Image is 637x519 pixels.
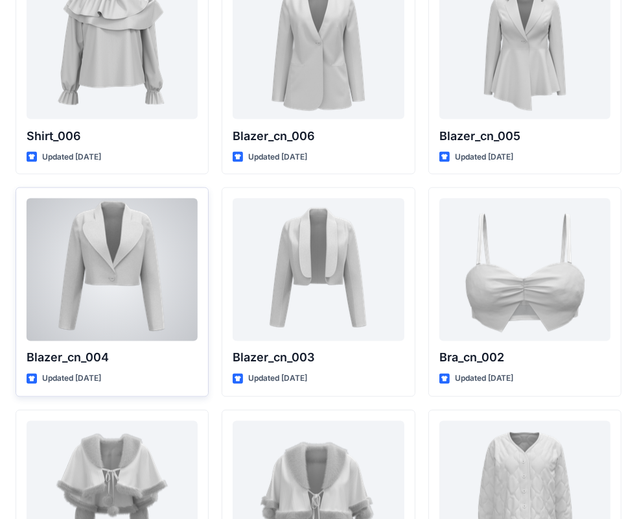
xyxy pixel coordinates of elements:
[27,199,198,341] a: Blazer_cn_004
[439,349,610,367] p: Bra_cn_002
[248,151,307,164] p: Updated [DATE]
[439,127,610,145] p: Blazer_cn_005
[42,372,101,386] p: Updated [DATE]
[233,199,404,341] a: Blazer_cn_003
[27,127,198,145] p: Shirt_006
[455,372,514,386] p: Updated [DATE]
[27,349,198,367] p: Blazer_cn_004
[439,199,610,341] a: Bra_cn_002
[455,151,514,164] p: Updated [DATE]
[233,349,404,367] p: Blazer_cn_003
[248,372,307,386] p: Updated [DATE]
[233,127,404,145] p: Blazer_cn_006
[42,151,101,164] p: Updated [DATE]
